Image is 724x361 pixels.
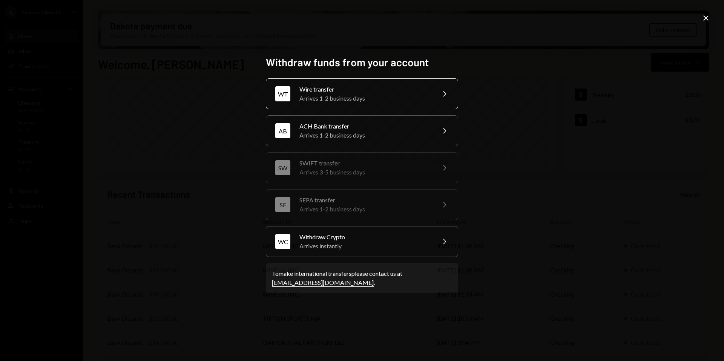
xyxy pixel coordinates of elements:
div: To make international transfers please contact us at . [272,269,452,287]
button: ABACH Bank transferArrives 1-2 business days [266,115,458,146]
div: SE [275,197,290,212]
h2: Withdraw funds from your account [266,55,458,70]
div: AB [275,123,290,138]
div: Arrives instantly [299,242,431,251]
div: SWIFT transfer [299,159,431,168]
div: SW [275,160,290,175]
button: WTWire transferArrives 1-2 business days [266,78,458,109]
a: [EMAIL_ADDRESS][DOMAIN_NAME] [272,279,374,287]
div: ACH Bank transfer [299,122,431,131]
button: WCWithdraw CryptoArrives instantly [266,226,458,257]
div: Arrives 1-2 business days [299,94,431,103]
div: SEPA transfer [299,196,431,205]
button: SWSWIFT transferArrives 3-5 business days [266,152,458,183]
div: WC [275,234,290,249]
div: WT [275,86,290,101]
button: SESEPA transferArrives 1-2 business days [266,189,458,220]
div: Withdraw Crypto [299,233,431,242]
div: Arrives 1-2 business days [299,205,431,214]
div: Arrives 3-5 business days [299,168,431,177]
div: Wire transfer [299,85,431,94]
div: Arrives 1-2 business days [299,131,431,140]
